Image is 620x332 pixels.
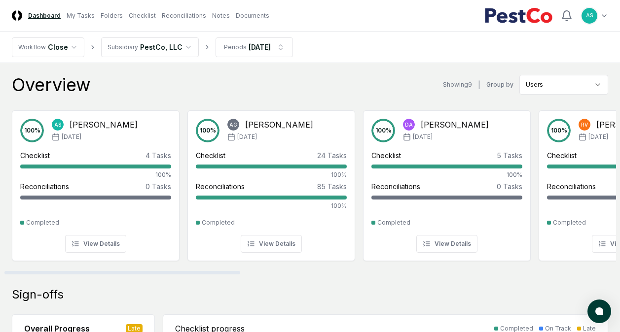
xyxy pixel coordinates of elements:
[249,42,271,52] div: [DATE]
[196,170,347,179] div: 100%
[245,119,313,131] div: [PERSON_NAME]
[108,43,138,52] div: Subsidiary
[20,150,50,161] div: Checklist
[371,181,420,192] div: Reconciliations
[317,150,347,161] div: 24 Tasks
[187,102,355,261] a: 100%AG[PERSON_NAME][DATE]Checklist24 Tasks100%Reconciliations85 Tasks100%CompletedView Details
[12,37,293,57] nav: breadcrumb
[363,102,531,261] a: 100%DA[PERSON_NAME][DATE]Checklist5 Tasks100%Reconciliations0 TasksCompletedView Details
[371,170,522,179] div: 100%
[581,7,598,25] button: AS
[486,82,513,88] label: Group by
[62,133,81,141] span: [DATE]
[18,43,46,52] div: Workflow
[547,150,577,161] div: Checklist
[413,133,433,141] span: [DATE]
[586,12,593,19] span: AS
[146,150,171,161] div: 4 Tasks
[20,170,171,179] div: 100%
[196,181,245,192] div: Reconciliations
[237,133,257,141] span: [DATE]
[146,181,171,192] div: 0 Tasks
[224,43,247,52] div: Periods
[229,121,237,129] span: AG
[54,121,61,129] span: AS
[67,11,95,20] a: My Tasks
[405,121,413,129] span: DA
[371,150,401,161] div: Checklist
[587,299,611,323] button: atlas-launcher
[202,218,235,227] div: Completed
[162,11,206,20] a: Reconciliations
[421,119,489,131] div: [PERSON_NAME]
[497,181,522,192] div: 0 Tasks
[317,181,347,192] div: 85 Tasks
[547,181,596,192] div: Reconciliations
[65,235,126,253] button: View Details
[12,102,180,261] a: 100%AS[PERSON_NAME][DATE]Checklist4 Tasks100%Reconciliations0 TasksCompletedView Details
[70,119,138,131] div: [PERSON_NAME]
[196,201,347,210] div: 100%
[588,133,608,141] span: [DATE]
[101,11,123,20] a: Folders
[553,218,586,227] div: Completed
[20,181,69,192] div: Reconciliations
[581,121,588,129] span: RV
[212,11,230,20] a: Notes
[12,287,608,302] div: Sign-offs
[196,150,225,161] div: Checklist
[236,11,269,20] a: Documents
[443,80,472,89] div: Showing 9
[12,10,22,21] img: Logo
[129,11,156,20] a: Checklist
[478,80,480,90] div: |
[12,75,90,95] div: Overview
[241,235,302,253] button: View Details
[26,218,59,227] div: Completed
[377,218,410,227] div: Completed
[216,37,293,57] button: Periods[DATE]
[28,11,61,20] a: Dashboard
[484,8,553,24] img: PestCo logo
[416,235,477,253] button: View Details
[497,150,522,161] div: 5 Tasks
